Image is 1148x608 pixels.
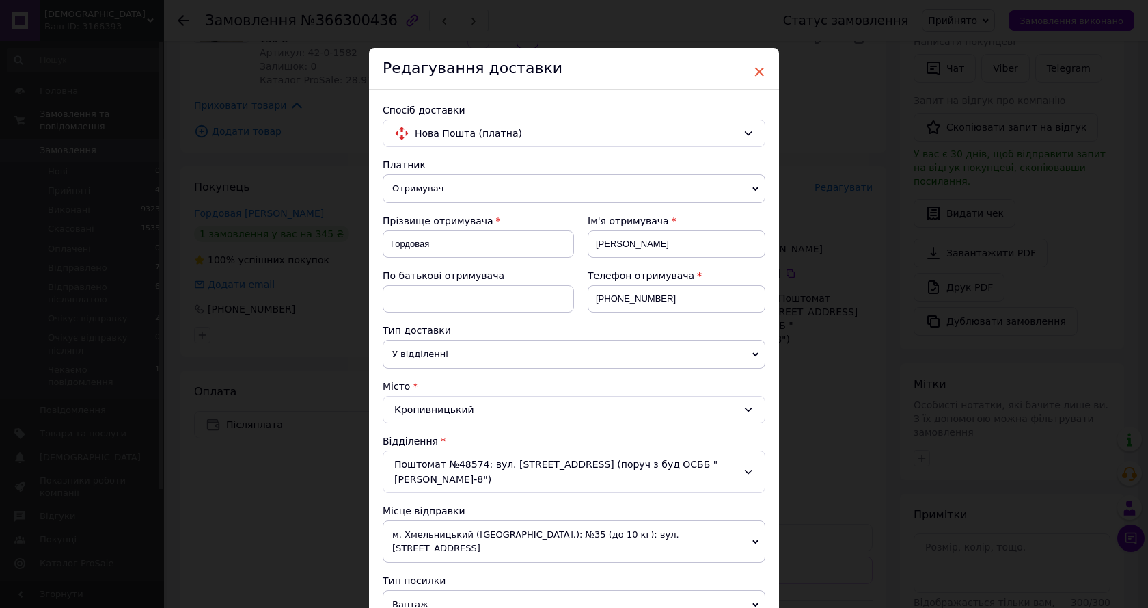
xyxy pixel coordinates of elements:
[383,325,451,336] span: Тип доставки
[383,215,493,226] span: Прізвище отримувача
[383,575,446,586] span: Тип посилки
[383,174,765,203] span: Отримувач
[383,451,765,493] div: Поштомат №48574: вул. [STREET_ADDRESS] (поруч з буд ОСББ "[PERSON_NAME]-8")
[588,285,765,313] input: +380
[383,380,765,393] div: Місто
[383,520,765,563] span: м. Хмельницький ([GEOGRAPHIC_DATA].): №35 (до 10 кг): вул. [STREET_ADDRESS]
[383,340,765,369] span: У відділенні
[369,48,779,90] div: Редагування доставки
[383,396,765,423] div: Кропивницький
[588,215,669,226] span: Ім'я отримувача
[383,270,504,281] span: По батькові отримувача
[753,60,765,83] span: ×
[588,270,694,281] span: Телефон отримувача
[383,434,765,448] div: Відділення
[383,103,765,117] div: Спосіб доставки
[383,505,465,516] span: Місце відправки
[415,126,737,141] span: Нова Пошта (платна)
[383,159,426,170] span: Платник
